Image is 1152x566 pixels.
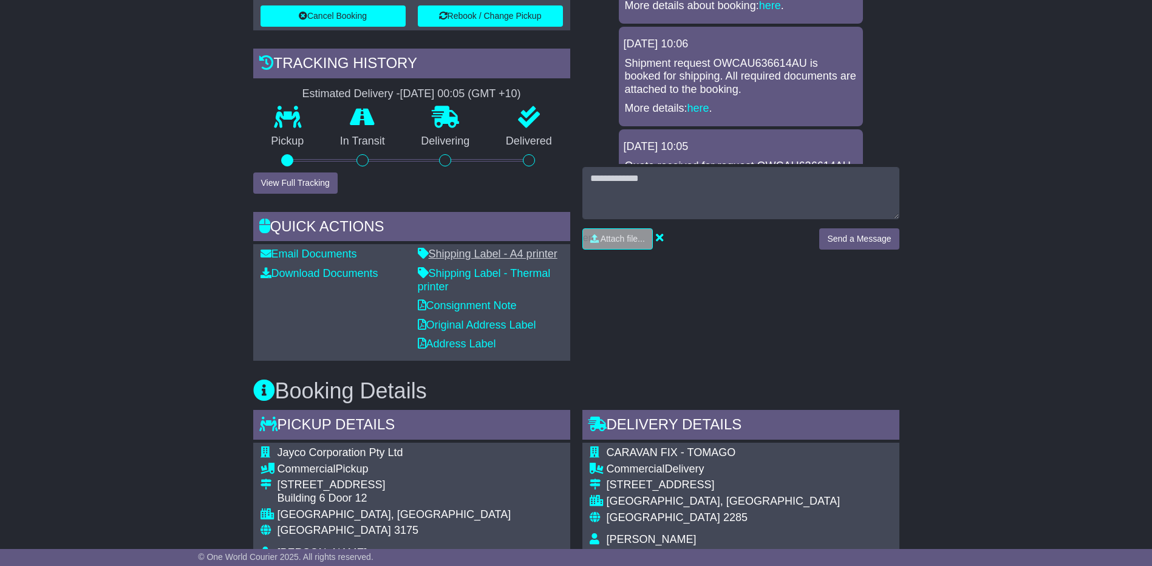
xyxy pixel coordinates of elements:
[624,38,858,51] div: [DATE] 10:06
[723,511,748,523] span: 2285
[607,463,840,476] div: Delivery
[418,5,563,27] button: Rebook / Change Pickup
[253,212,570,245] div: Quick Actions
[625,102,857,115] p: More details: .
[418,267,551,293] a: Shipping Label - Thermal printer
[819,228,899,250] button: Send a Message
[261,5,406,27] button: Cancel Booking
[607,446,736,459] span: CARAVAN FIX - TOMAGO
[278,524,391,536] span: [GEOGRAPHIC_DATA]
[253,379,899,403] h3: Booking Details
[607,495,840,508] div: [GEOGRAPHIC_DATA], [GEOGRAPHIC_DATA]
[198,552,373,562] span: © One World Courier 2025. All rights reserved.
[253,410,570,443] div: Pickup Details
[278,547,367,559] span: [PERSON_NAME]
[278,479,511,492] div: [STREET_ADDRESS]
[625,57,857,97] p: Shipment request OWCAU636614AU is booked for shipping. All required documents are attached to the...
[253,135,322,148] p: Pickup
[403,135,488,148] p: Delivering
[607,479,840,492] div: [STREET_ADDRESS]
[278,492,511,505] div: Building 6 Door 12
[278,463,511,476] div: Pickup
[394,524,418,536] span: 3175
[253,49,570,81] div: Tracking history
[687,102,709,114] a: here
[253,172,338,194] button: View Full Tracking
[418,299,517,312] a: Consignment Note
[418,338,496,350] a: Address Label
[418,248,557,260] a: Shipping Label - A4 printer
[624,140,858,154] div: [DATE] 10:05
[261,267,378,279] a: Download Documents
[607,463,665,475] span: Commercial
[278,446,403,459] span: Jayco Corporation Pty Ltd
[261,248,357,260] a: Email Documents
[418,319,536,331] a: Original Address Label
[253,87,570,101] div: Estimated Delivery -
[607,511,720,523] span: [GEOGRAPHIC_DATA]
[488,135,570,148] p: Delivered
[278,463,336,475] span: Commercial
[400,87,521,101] div: [DATE] 00:05 (GMT +10)
[322,135,403,148] p: In Transit
[278,508,511,522] div: [GEOGRAPHIC_DATA], [GEOGRAPHIC_DATA]
[582,410,899,443] div: Delivery Details
[607,533,697,545] span: [PERSON_NAME]
[625,160,857,173] p: Quote received for request OWCAU636614AU.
